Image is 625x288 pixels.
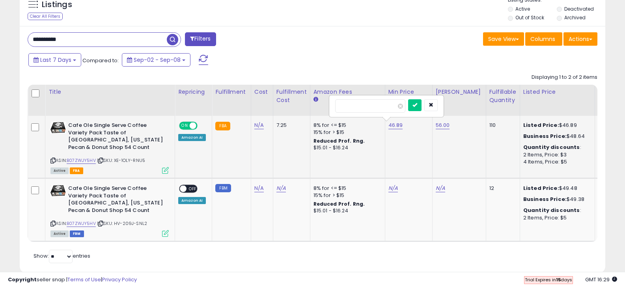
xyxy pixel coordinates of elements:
div: ASIN: [50,185,169,236]
div: $49.48 [523,185,589,192]
div: 8% for <= $15 [313,185,379,192]
b: Quantity discounts [523,206,580,214]
a: B07ZWJY5HV [67,157,96,164]
div: 15% for > $15 [313,192,379,199]
div: Amazon AI [178,134,206,141]
b: Business Price: [523,132,567,140]
div: $46.89 [523,122,589,129]
span: FBA [70,167,83,174]
strong: Copyright [8,276,37,283]
a: N/A [254,184,264,192]
button: Sep-02 - Sep-08 [122,53,190,67]
span: OFF [196,123,209,129]
div: [PERSON_NAME] [436,88,483,96]
div: 8% for <= $15 [313,122,379,129]
div: 2 Items, Price: $5 [523,214,589,221]
button: Filters [185,32,216,46]
div: : [523,144,589,151]
span: FBM [70,230,84,237]
a: 56.00 [436,121,450,129]
span: Trial Expires in days [525,277,572,283]
div: Displaying 1 to 2 of 2 items [532,74,597,81]
b: Reduced Prof. Rng. [313,137,365,144]
a: N/A [388,184,398,192]
span: ON [180,123,190,129]
div: Repricing [178,88,209,96]
div: $15.01 - $16.24 [313,208,379,214]
div: 110 [489,122,514,129]
div: Cost [254,88,270,96]
b: Cafe Ole Single Serve Coffee Variety Pack Taste of [GEOGRAPHIC_DATA], [US_STATE] Pecan & Donut Sh... [68,122,164,153]
span: Columns [530,35,555,43]
a: Terms of Use [67,276,101,283]
b: Listed Price: [523,184,559,192]
label: Deactivated [564,6,594,12]
button: Save View [483,32,524,46]
b: Cafe Ole Single Serve Coffee Variety Pack Taste of [GEOGRAPHIC_DATA], [US_STATE] Pecan & Donut Sh... [68,185,164,216]
div: Amazon Fees [313,88,382,96]
div: ASIN: [50,122,169,173]
span: All listings currently available for purchase on Amazon [50,167,69,174]
div: Listed Price [523,88,591,96]
b: 15 [556,277,561,283]
a: N/A [276,184,286,192]
button: Actions [563,32,597,46]
small: FBM [215,184,231,192]
div: 4 Items, Price: $5 [523,158,589,165]
span: Sep-02 - Sep-08 [134,56,181,64]
button: Last 7 Days [28,53,81,67]
div: $49.38 [523,196,589,203]
b: Quantity discounts [523,143,580,151]
div: Fulfillment [215,88,247,96]
span: | SKU: HV-209J-SNL2 [97,220,147,227]
div: : [523,207,589,214]
img: 41NtLuMTVHL._SL40_.jpg [50,185,66,197]
div: Title [49,88,172,96]
div: Clear All Filters [28,13,63,20]
div: $15.01 - $16.24 [313,145,379,151]
b: Reduced Prof. Rng. [313,201,365,207]
div: $48.64 [523,133,589,140]
a: B07ZWJY5HV [67,220,96,227]
div: Fulfillment Cost [276,88,307,104]
b: Business Price: [523,195,567,203]
button: Columns [525,32,562,46]
div: 15% for > $15 [313,129,379,136]
span: Compared to: [82,57,119,64]
span: 2025-09-16 16:29 GMT [585,276,617,283]
div: Fulfillable Quantity [489,88,517,104]
label: Out of Stock [515,14,544,21]
div: 12 [489,185,514,192]
div: 7.25 [276,122,304,129]
span: OFF [187,186,199,192]
a: N/A [254,121,264,129]
div: Min Price [388,88,429,96]
span: Show: entries [34,252,90,260]
label: Archived [564,14,586,21]
a: 46.89 [388,121,403,129]
a: N/A [436,184,445,192]
small: FBA [215,122,230,130]
div: Amazon AI [178,197,206,204]
small: Amazon Fees. [313,96,318,103]
div: 2 Items, Price: $3 [523,151,589,158]
a: Privacy Policy [102,276,137,283]
span: | SKU: XE-1OLY-RNU5 [97,157,145,164]
span: All listings currently available for purchase on Amazon [50,230,69,237]
span: Last 7 Days [40,56,71,64]
img: 41NtLuMTVHL._SL40_.jpg [50,122,66,134]
label: Active [515,6,530,12]
div: seller snap | | [8,276,137,284]
b: Listed Price: [523,121,559,129]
